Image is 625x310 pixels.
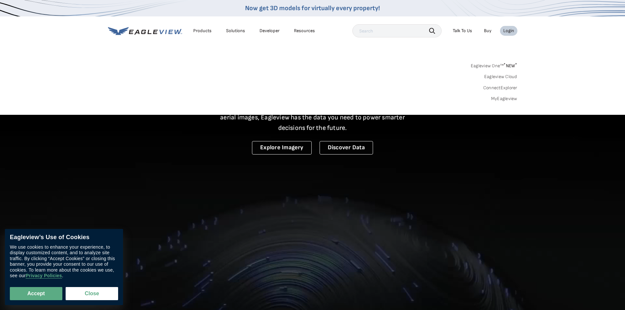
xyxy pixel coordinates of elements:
button: Accept [10,287,62,300]
a: ConnectExplorer [483,85,517,91]
a: Eagleview One™*NEW* [471,61,517,69]
div: Login [503,28,514,34]
input: Search [352,24,442,37]
span: NEW [504,63,517,69]
a: Buy [484,28,491,34]
a: Now get 3D models for virtually every property! [245,4,380,12]
a: Eagleview Cloud [484,74,517,80]
div: Products [193,28,212,34]
div: We use cookies to enhance your experience, to display customized content, and to analyze site tra... [10,244,118,279]
div: Eagleview’s Use of Cookies [10,234,118,241]
p: A new era starts here. Built on more than 3.5 billion high-resolution aerial images, Eagleview ha... [212,102,413,133]
a: Discover Data [320,141,373,155]
a: MyEagleview [491,96,517,102]
button: Close [66,287,118,300]
div: Resources [294,28,315,34]
a: Privacy Policies [26,273,62,279]
div: Solutions [226,28,245,34]
a: Developer [260,28,280,34]
div: Talk To Us [453,28,472,34]
a: Explore Imagery [252,141,312,155]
